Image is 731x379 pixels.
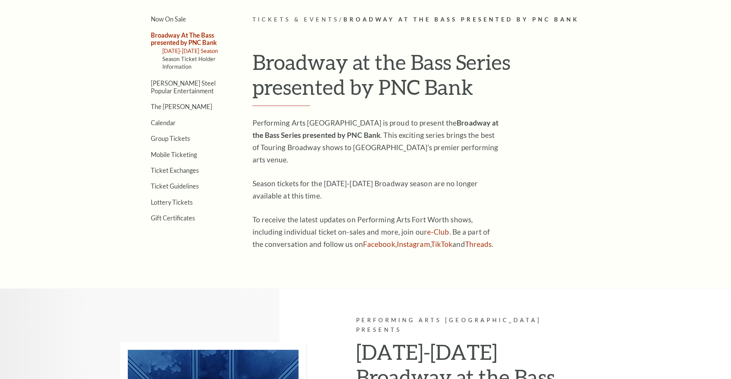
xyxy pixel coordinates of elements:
[252,177,502,202] p: Season tickets for the [DATE]-[DATE] Broadway season are no longer available at this time.
[151,79,216,94] a: [PERSON_NAME] Steel Popular Entertainment
[151,214,195,222] a: Gift Certificates
[151,135,190,142] a: Group Tickets
[151,151,197,158] a: Mobile Ticketing
[151,167,199,174] a: Ticket Exchanges
[151,31,217,46] a: Broadway At The Bass presented by PNC Bank
[397,240,430,248] a: Instagram
[252,50,604,106] h1: Broadway at the Bass Series presented by PNC Bank
[363,240,395,248] a: Facebook
[252,213,502,250] p: To receive the latest updates on Performing Arts Fort Worth shows, including individual ticket on...
[162,56,216,70] a: Season Ticket Holder Information
[151,182,199,190] a: Ticket Guidelines
[356,316,561,335] p: Performing Arts [GEOGRAPHIC_DATA] Presents
[252,117,502,166] p: Performing Arts [GEOGRAPHIC_DATA] is proud to present the . This exciting series brings the best ...
[151,119,176,126] a: Calendar
[343,16,579,23] span: Broadway At The Bass presented by PNC Bank
[465,240,492,248] a: Threads
[252,118,499,139] strong: Broadway at the Bass Series presented by PNC Bank
[431,240,453,248] a: TikTok
[252,16,340,23] span: Tickets & Events
[151,199,193,206] a: Lottery Tickets
[151,103,212,110] a: The [PERSON_NAME]
[151,15,186,23] a: Now On Sale
[162,48,218,54] a: [DATE]-[DATE] Season
[427,227,449,236] a: e-Club
[252,15,604,25] p: /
